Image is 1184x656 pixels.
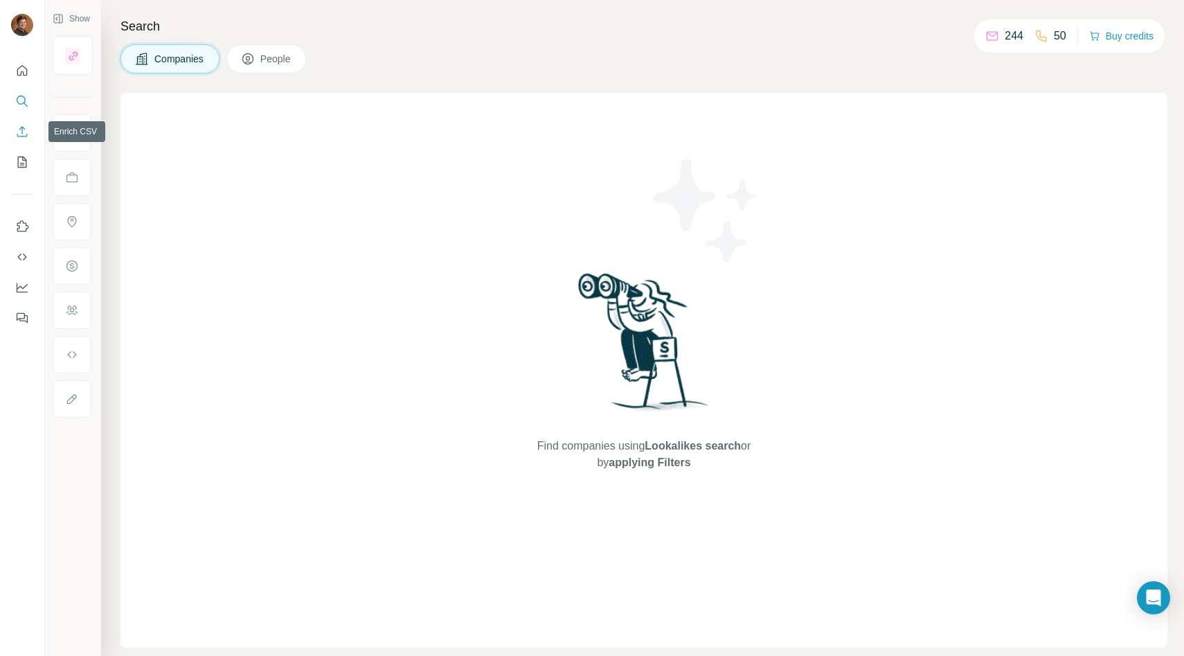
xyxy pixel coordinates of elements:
button: My lists [11,150,33,175]
img: Surfe Illustration - Stars [644,148,769,273]
button: Buy credits [1089,26,1154,46]
button: Show [43,8,100,29]
span: Companies [154,52,205,66]
h4: Search [120,17,1167,36]
img: Avatar [11,14,33,36]
div: Open Intercom Messenger [1137,581,1170,614]
button: Dashboard [11,275,33,300]
button: Quick start [11,58,33,83]
button: Use Surfe on LinkedIn [11,214,33,239]
p: 244 [1005,28,1023,44]
p: 50 [1054,28,1066,44]
button: Feedback [11,305,33,330]
button: Search [11,89,33,114]
span: applying Filters [609,456,690,468]
button: Enrich CSV [11,119,33,144]
span: People [260,52,292,66]
img: Surfe Illustration - Woman searching with binoculars [572,269,716,424]
span: Lookalikes search [645,440,741,452]
button: Use Surfe API [11,245,33,269]
span: Find companies using or by [533,438,755,471]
